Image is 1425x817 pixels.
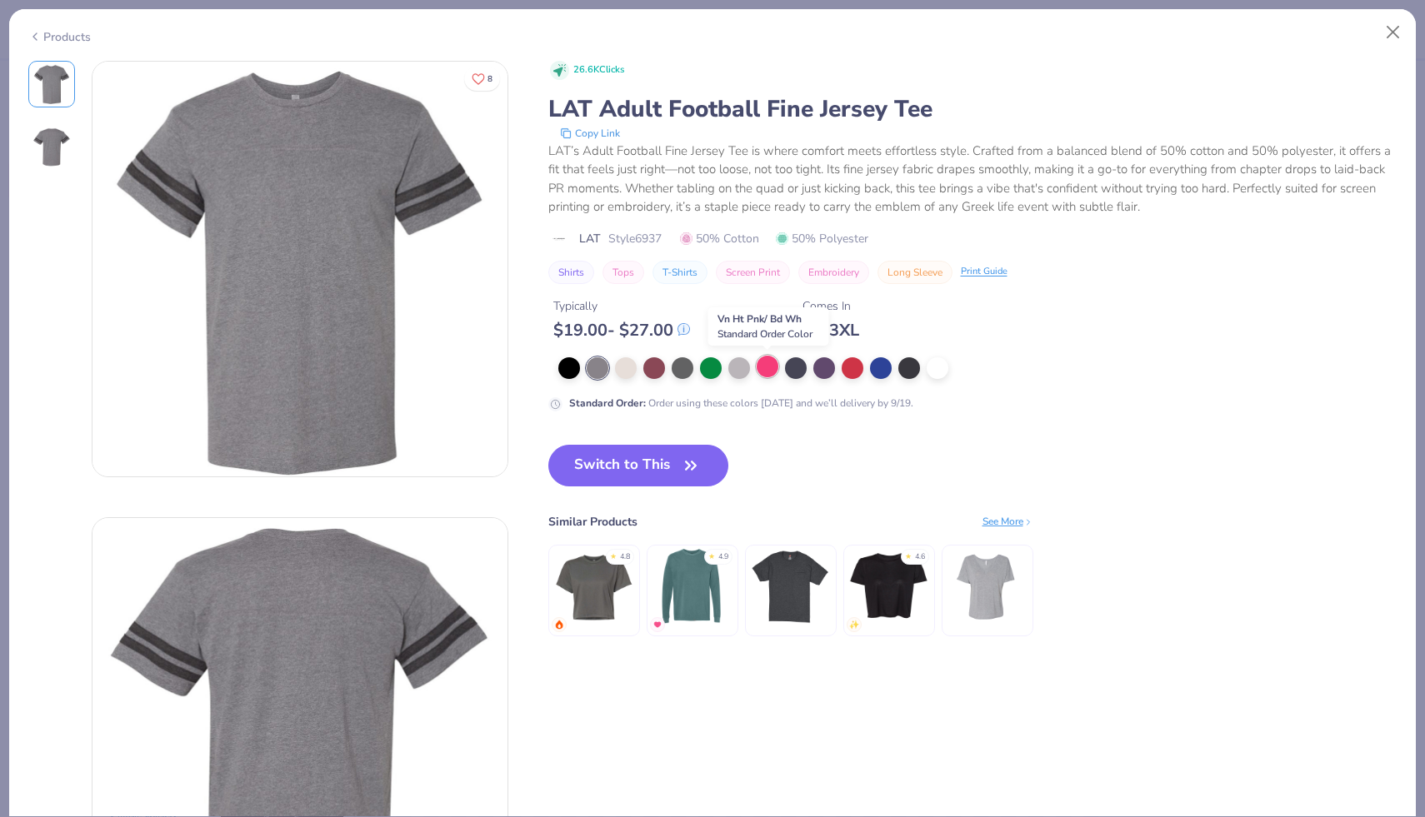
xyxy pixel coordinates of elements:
[652,547,732,626] img: Comfort Colors Adult Heavyweight RS Long-Sleeve T-Shirt
[554,620,564,630] img: trending.gif
[849,620,859,630] img: newest.gif
[915,551,925,563] div: 4.6
[28,28,91,46] div: Products
[569,396,646,410] strong: Standard Order :
[548,93,1397,125] div: LAT Adult Football Fine Jersey Tee
[708,307,829,346] div: Vn Ht Pnk/ Bd Wh
[573,63,624,77] span: 26.6K Clicks
[961,265,1007,279] div: Print Guide
[553,297,690,315] div: Typically
[487,75,492,83] span: 8
[464,67,500,91] button: Like
[802,297,859,315] div: Comes In
[620,551,630,563] div: 4.8
[776,230,868,247] span: 50% Polyester
[717,327,812,341] span: Standard Order Color
[32,127,72,167] img: Back
[608,230,662,247] span: Style 6937
[652,261,707,284] button: T-Shirts
[718,551,728,563] div: 4.9
[680,230,759,247] span: 50% Cotton
[602,261,644,284] button: Tops
[569,396,913,411] div: Order using these colors [DATE] and we’ll delivery by 9/19.
[751,547,830,626] img: Hanes Men's Authentic-T Pocket T-Shirt
[1377,17,1409,48] button: Close
[553,320,690,341] div: $ 19.00 - $ 27.00
[982,514,1033,529] div: See More
[548,445,729,486] button: Switch to This
[905,551,912,558] div: ★
[652,620,662,630] img: MostFav.gif
[877,261,952,284] button: Long Sleeve
[32,64,72,104] img: Front
[92,62,507,476] img: Front
[708,551,715,558] div: ★
[548,232,571,246] img: brand logo
[579,230,600,247] span: LAT
[947,547,1027,626] img: Bella + Canvas Women’s Slouchy V-Neck Tee
[849,547,928,626] img: Bella + Canvas Ladies' Flowy Cropped T-Shirt
[548,142,1397,217] div: LAT’s Adult Football Fine Jersey Tee is where comfort meets effortless style. Crafted from a bala...
[798,261,869,284] button: Embroidery
[610,551,617,558] div: ★
[555,125,625,142] button: copy to clipboard
[548,513,637,531] div: Similar Products
[548,261,594,284] button: Shirts
[716,261,790,284] button: Screen Print
[554,547,633,626] img: Next Level Apparel Ladies' Ideal Crop T-Shirt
